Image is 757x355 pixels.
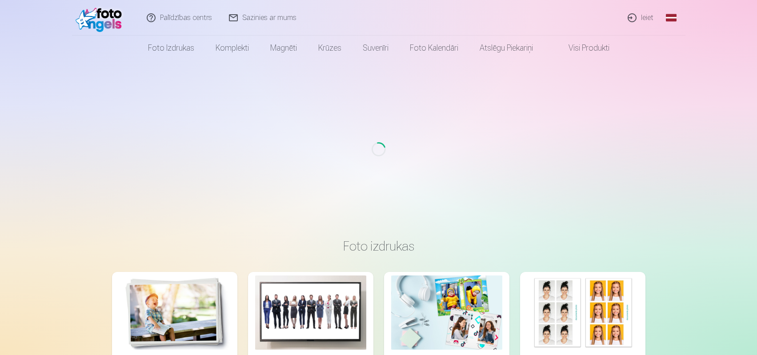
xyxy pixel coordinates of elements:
[469,36,544,60] a: Atslēgu piekariņi
[527,275,638,350] img: Foto izdrukas dokumentiem
[352,36,399,60] a: Suvenīri
[391,275,502,350] img: Foto kolāža no divām fotogrāfijām
[76,4,127,32] img: /fa1
[119,238,638,254] h3: Foto izdrukas
[399,36,469,60] a: Foto kalendāri
[119,275,230,350] img: Augstas kvalitātes fotoattēlu izdrukas
[205,36,260,60] a: Komplekti
[260,36,308,60] a: Magnēti
[308,36,352,60] a: Krūzes
[255,275,366,350] img: Augstas kvalitātes grupu fotoattēlu izdrukas
[137,36,205,60] a: Foto izdrukas
[544,36,620,60] a: Visi produkti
